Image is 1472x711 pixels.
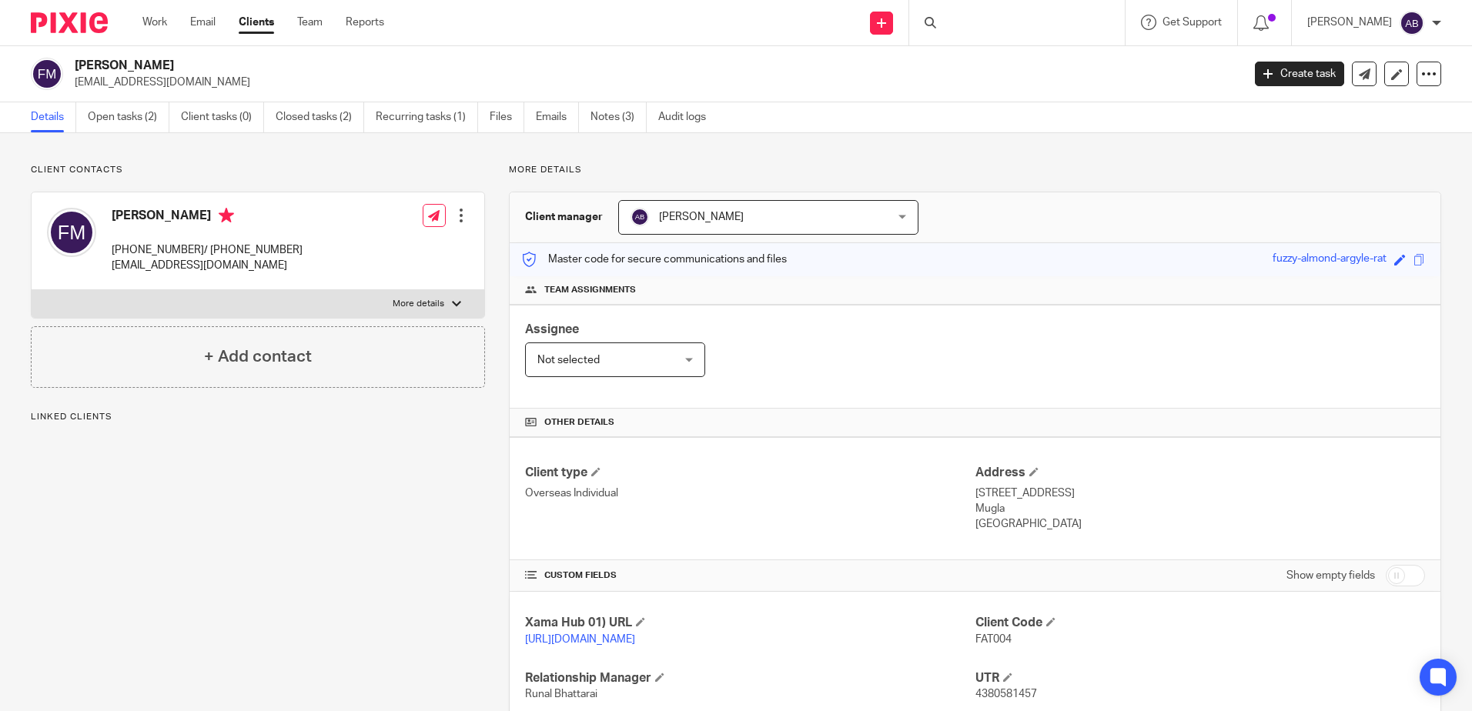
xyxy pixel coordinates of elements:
h2: [PERSON_NAME] [75,58,1000,74]
h4: Relationship Manager [525,670,975,686]
a: Clients [239,15,274,30]
p: More details [393,298,444,310]
a: Open tasks (2) [88,102,169,132]
span: Get Support [1163,17,1222,28]
p: [EMAIL_ADDRESS][DOMAIN_NAME] [75,75,1232,90]
h4: Address [975,465,1425,481]
span: [PERSON_NAME] [659,212,744,222]
a: Notes (3) [590,102,647,132]
a: Email [190,15,216,30]
p: [PHONE_NUMBER]/ [PHONE_NUMBER] [112,242,303,258]
a: Audit logs [658,102,718,132]
span: Assignee [525,323,579,335]
a: [URL][DOMAIN_NAME] [525,634,635,645]
p: [STREET_ADDRESS] [975,486,1425,501]
p: Linked clients [31,411,485,423]
h3: Client manager [525,209,603,225]
span: Not selected [537,355,600,366]
a: Work [142,15,167,30]
p: [PERSON_NAME] [1307,15,1392,30]
a: Emails [536,102,579,132]
h4: + Add contact [204,345,312,369]
img: Pixie [31,12,108,33]
span: Runal Bhattarai [525,689,597,699]
a: Closed tasks (2) [276,102,364,132]
div: fuzzy-almond-argyle-rat [1273,251,1387,269]
h4: Client type [525,465,975,481]
label: Show empty fields [1286,568,1375,583]
h4: Client Code [975,615,1425,631]
p: Mugla [975,501,1425,516]
p: [GEOGRAPHIC_DATA] [975,516,1425,532]
p: More details [509,164,1441,176]
span: Team assignments [544,284,636,296]
img: svg%3E [47,208,96,257]
h4: Xama Hub 01) URL [525,615,975,631]
i: Primary [219,208,234,223]
a: Team [297,15,323,30]
p: Client contacts [31,164,485,176]
h4: UTR [975,670,1425,686]
a: Files [490,102,524,132]
span: Other details [544,416,614,429]
span: 4380581457 [975,689,1037,699]
img: svg%3E [631,208,649,226]
p: Master code for secure communications and files [521,252,787,267]
a: Client tasks (0) [181,102,264,132]
a: Details [31,102,76,132]
h4: CUSTOM FIELDS [525,569,975,582]
a: Recurring tasks (1) [376,102,478,132]
p: [EMAIL_ADDRESS][DOMAIN_NAME] [112,258,303,273]
img: svg%3E [1400,11,1424,35]
h4: [PERSON_NAME] [112,208,303,227]
a: Reports [346,15,384,30]
img: svg%3E [31,58,63,90]
p: Overseas Individual [525,486,975,501]
span: FAT004 [975,634,1012,645]
a: Create task [1255,62,1344,86]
